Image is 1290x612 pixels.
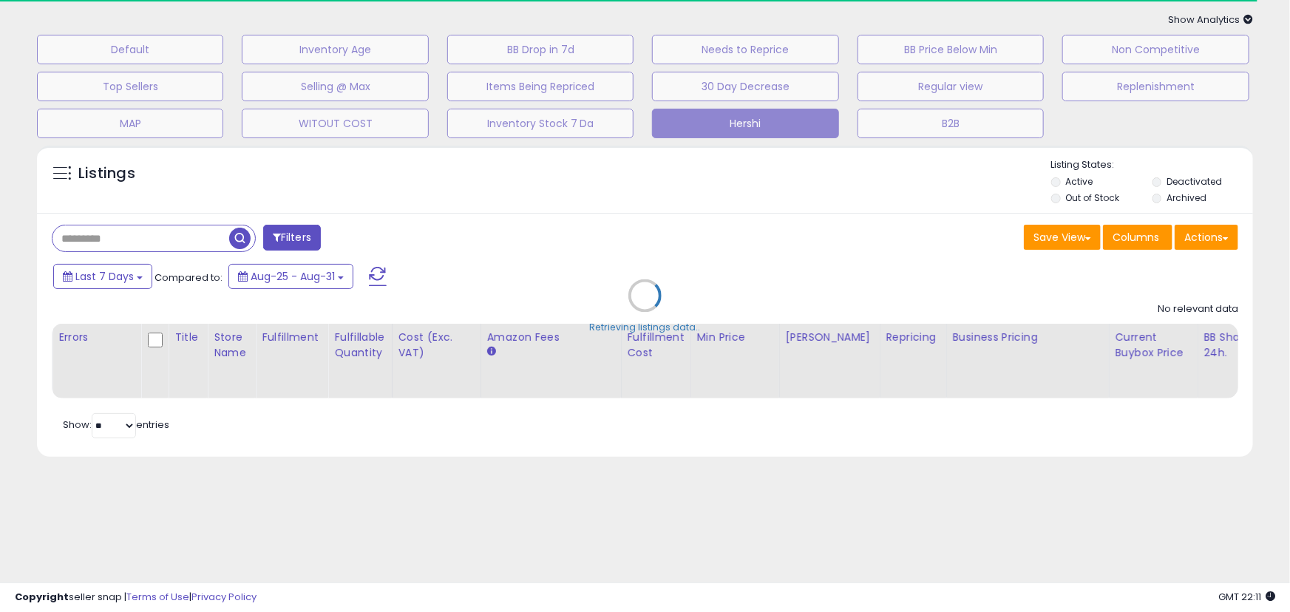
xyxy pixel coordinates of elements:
strong: Copyright [15,590,69,604]
div: seller snap | | [15,591,257,605]
button: MAP [37,109,223,138]
button: BB Drop in 7d [447,35,634,64]
button: Default [37,35,223,64]
button: Needs to Reprice [652,35,838,64]
button: Inventory Age [242,35,428,64]
button: 30 Day Decrease [652,72,838,101]
button: Items Being Repriced [447,72,634,101]
button: Selling @ Max [242,72,428,101]
span: Show Analytics [1168,13,1253,27]
button: Hershi [652,109,838,138]
button: Regular view [858,72,1044,101]
button: Non Competitive [1062,35,1249,64]
button: WITOUT COST [242,109,428,138]
a: Privacy Policy [191,590,257,604]
button: B2B [858,109,1044,138]
div: Retrieving listings data.. [590,322,701,335]
button: Replenishment [1062,72,1249,101]
button: BB Price Below Min [858,35,1044,64]
a: Terms of Use [126,590,189,604]
span: 2025-09-8 22:11 GMT [1218,590,1275,604]
button: Inventory Stock 7 Da [447,109,634,138]
button: Top Sellers [37,72,223,101]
